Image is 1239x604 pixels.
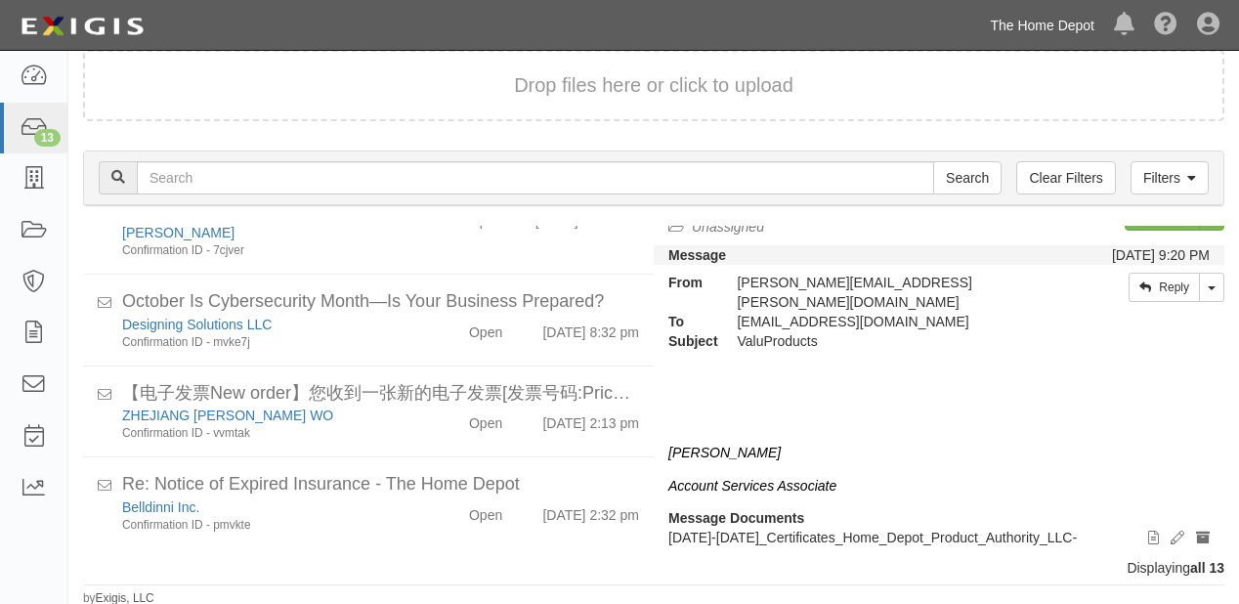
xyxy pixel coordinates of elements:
strong: From [654,273,722,292]
div: Confirmation ID - mvke7j [122,334,411,351]
strong: Subject [654,331,722,351]
div: Re: Notice of Expired Insurance - The Home Depot [122,472,639,497]
div: Open [469,497,502,525]
div: 13 [34,129,61,147]
b: all 13 [1190,560,1224,576]
input: Search [137,161,934,194]
a: ZHEJIANG [PERSON_NAME] WO [122,408,333,423]
div: Confirmation ID - pmvkte [122,517,411,534]
div: 【电子发票New order】您收到一张新的电子发票[发票号码:Price Items] [122,381,639,407]
i: Help Center - Complianz [1154,14,1177,37]
input: Search [933,161,1002,194]
i: Edit document [1171,532,1184,545]
img: logo-5460c22ac91f19d4615b14bd174203de0afe785f0fc80cf4dbbc73dc1793850b.png [15,9,150,44]
a: Clear Filters [1016,161,1115,194]
button: Drop files here or click to upload [514,71,793,100]
a: Designing Solutions LLC [122,317,272,332]
div: Displaying [68,558,1239,578]
div: October Is Cybersecurity Month—Is Your Business Prepared? [122,289,639,315]
div: ValuProducts [722,331,1067,351]
div: [DATE] 8:32 pm [542,315,639,342]
strong: Message Documents [668,510,804,526]
a: The Home Depot [980,6,1104,45]
div: [DATE] 2:32 pm [542,497,639,525]
i: [PERSON_NAME] [668,445,781,460]
a: Belldinni Inc. [122,499,199,515]
p: [DATE]-[DATE]_Certificates_Home_Depot_Product_Authority_LLC-ValuProducts.pdf [668,528,1210,567]
div: Open [469,406,502,433]
a: Filters [1131,161,1209,194]
div: inbox@thdmerchandising.complianz.com [722,312,1067,331]
div: Open [469,315,502,342]
strong: To [654,312,722,331]
i: Archive document [1196,532,1210,545]
div: [PERSON_NAME][EMAIL_ADDRESS][PERSON_NAME][DOMAIN_NAME] [722,273,1067,312]
div: Confirmation ID - 7cjver [122,242,411,259]
a: Reply [1129,273,1200,302]
div: [DATE] 2:13 pm [542,406,639,433]
a: Unassigned [692,219,764,235]
div: [DATE] 9:20 PM [1112,245,1210,265]
div: Confirmation ID - vvmtak [122,425,411,442]
i: Account Services Associate [668,478,836,494]
a: [PERSON_NAME] [122,225,235,240]
strong: Message [668,247,726,263]
i: View [1148,532,1159,545]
